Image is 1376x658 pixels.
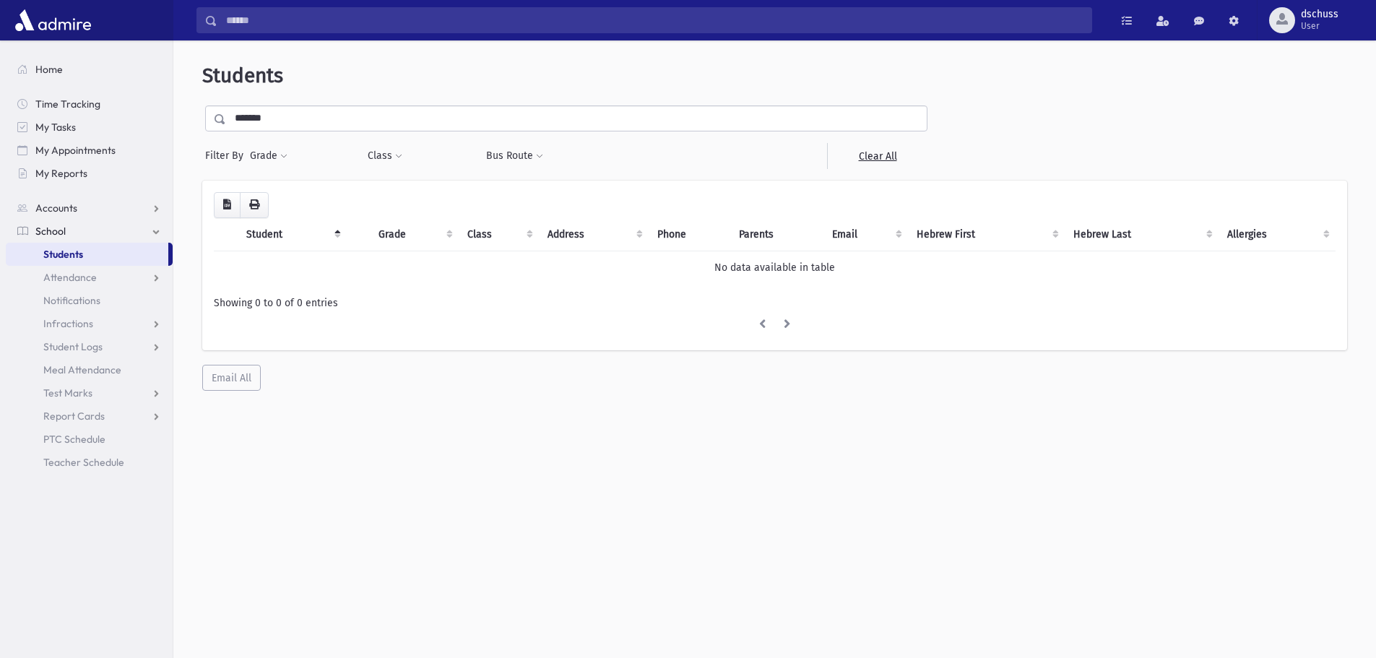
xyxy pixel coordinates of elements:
a: My Reports [6,162,173,185]
span: My Appointments [35,144,116,157]
span: Time Tracking [35,98,100,111]
th: Address: activate to sort column ascending [539,218,649,251]
div: Showing 0 to 0 of 0 entries [214,295,1336,311]
a: Accounts [6,196,173,220]
a: Students [6,243,168,266]
th: Allergies: activate to sort column ascending [1219,218,1336,251]
th: Parents [730,218,823,251]
th: Hebrew First: activate to sort column ascending [908,218,1064,251]
span: Accounts [35,202,77,215]
a: My Appointments [6,139,173,162]
span: My Tasks [35,121,76,134]
button: Print [240,192,269,218]
span: Student Logs [43,340,103,353]
input: Search [217,7,1091,33]
span: Test Marks [43,386,92,399]
a: Test Marks [6,381,173,404]
span: PTC Schedule [43,433,105,446]
a: Notifications [6,289,173,312]
a: Attendance [6,266,173,289]
th: Hebrew Last: activate to sort column ascending [1065,218,1219,251]
span: Filter By [205,148,249,163]
button: CSV [214,192,241,218]
a: School [6,220,173,243]
a: Clear All [827,143,927,169]
span: Students [43,248,83,261]
a: Meal Attendance [6,358,173,381]
td: No data available in table [214,251,1336,284]
span: Students [202,64,283,87]
span: Home [35,63,63,76]
th: Grade: activate to sort column ascending [370,218,458,251]
a: Student Logs [6,335,173,358]
a: Report Cards [6,404,173,428]
span: Notifications [43,294,100,307]
span: Infractions [43,317,93,330]
span: Meal Attendance [43,363,121,376]
button: Email All [202,365,261,391]
span: dschuss [1301,9,1338,20]
a: Time Tracking [6,92,173,116]
a: Teacher Schedule [6,451,173,474]
span: School [35,225,66,238]
th: Student: activate to sort column descending [238,218,347,251]
button: Class [367,143,403,169]
span: Teacher Schedule [43,456,124,469]
a: Home [6,58,173,81]
span: User [1301,20,1338,32]
button: Bus Route [485,143,544,169]
span: My Reports [35,167,87,180]
th: Email: activate to sort column ascending [823,218,908,251]
a: PTC Schedule [6,428,173,451]
img: AdmirePro [12,6,95,35]
span: Report Cards [43,410,105,423]
span: Attendance [43,271,97,284]
a: Infractions [6,312,173,335]
th: Class: activate to sort column ascending [459,218,540,251]
button: Grade [249,143,288,169]
a: My Tasks [6,116,173,139]
th: Phone [649,218,730,251]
